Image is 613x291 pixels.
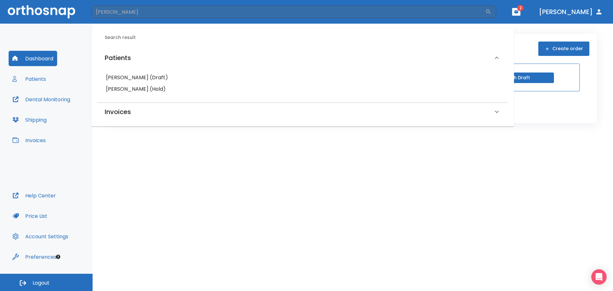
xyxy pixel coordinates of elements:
[9,188,60,203] button: Help Center
[480,73,554,83] button: Finish Draft
[9,133,49,148] button: Invoices
[536,6,605,18] button: [PERSON_NAME]
[517,5,524,11] span: 2
[105,53,131,63] h6: Patients
[9,71,50,87] button: Patients
[9,112,50,127] button: Shipping
[106,73,499,82] h6: [PERSON_NAME] (Draft)
[591,269,607,285] div: Open Intercom Messenger
[105,107,131,117] h6: Invoices
[8,5,75,18] img: Orthosnap
[97,103,508,121] div: Invoices
[9,249,60,264] button: Preferences
[9,92,74,107] button: Dental Monitoring
[55,254,61,260] div: Tooltip anchor
[538,42,589,56] button: Create order
[9,229,72,244] button: Account Settings
[33,280,49,287] span: Logout
[91,5,485,18] input: Search by Patient Name or Case #
[9,51,57,66] button: Dashboard
[9,208,51,224] button: Price List
[97,46,508,69] div: Patients
[106,85,499,94] h6: [PERSON_NAME] (Hold)
[105,34,508,41] h6: Search result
